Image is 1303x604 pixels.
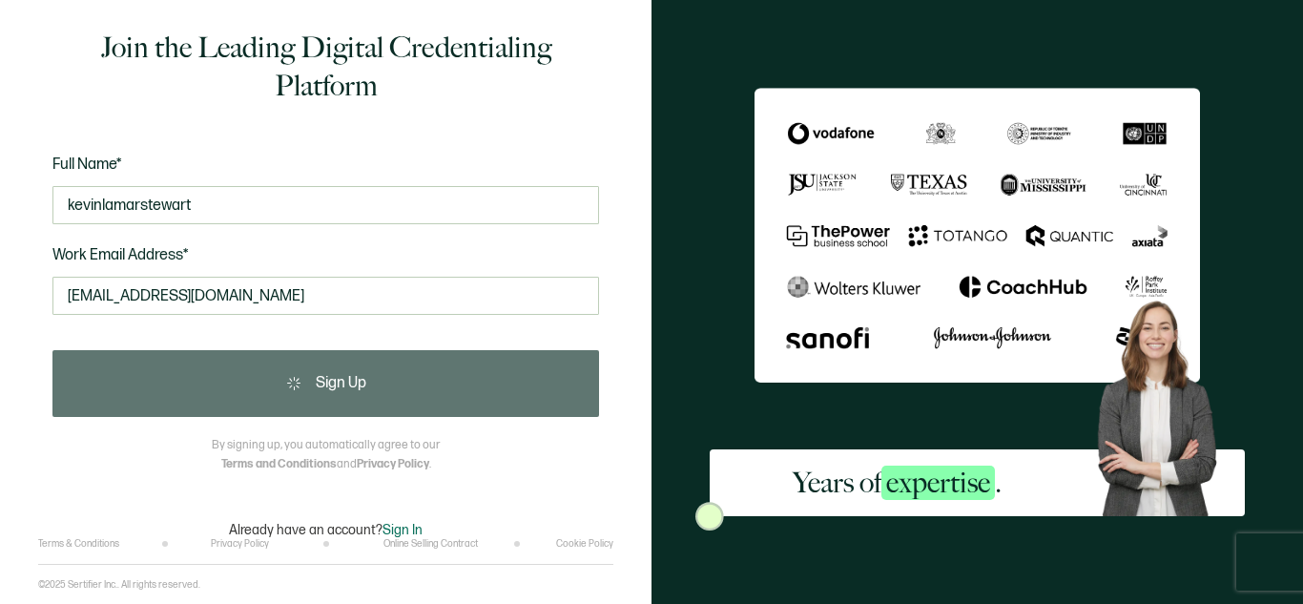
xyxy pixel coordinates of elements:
[52,246,189,264] span: Work Email Address*
[38,538,119,550] a: Terms & Conditions
[52,277,599,315] input: Enter your work email address
[1085,290,1245,515] img: Sertifier Signup - Years of <span class="strong-h">expertise</span>. Hero
[793,464,1002,502] h2: Years of .
[52,156,122,174] span: Full Name*
[383,538,478,550] a: Online Selling Contract
[556,538,613,550] a: Cookie Policy
[52,186,599,224] input: Jane Doe
[52,29,599,105] h1: Join the Leading Digital Credentialing Platform
[383,522,423,538] span: Sign In
[881,466,995,500] span: expertise
[38,579,200,591] p: ©2025 Sertifier Inc.. All rights reserved.
[357,457,429,471] a: Privacy Policy
[755,88,1200,382] img: Sertifier Signup - Years of <span class="strong-h">expertise</span>.
[986,388,1303,604] iframe: Chat Widget
[212,436,440,474] p: By signing up, you automatically agree to our and .
[229,522,423,538] p: Already have an account?
[695,502,724,531] img: Sertifier Signup
[221,457,337,471] a: Terms and Conditions
[211,538,269,550] a: Privacy Policy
